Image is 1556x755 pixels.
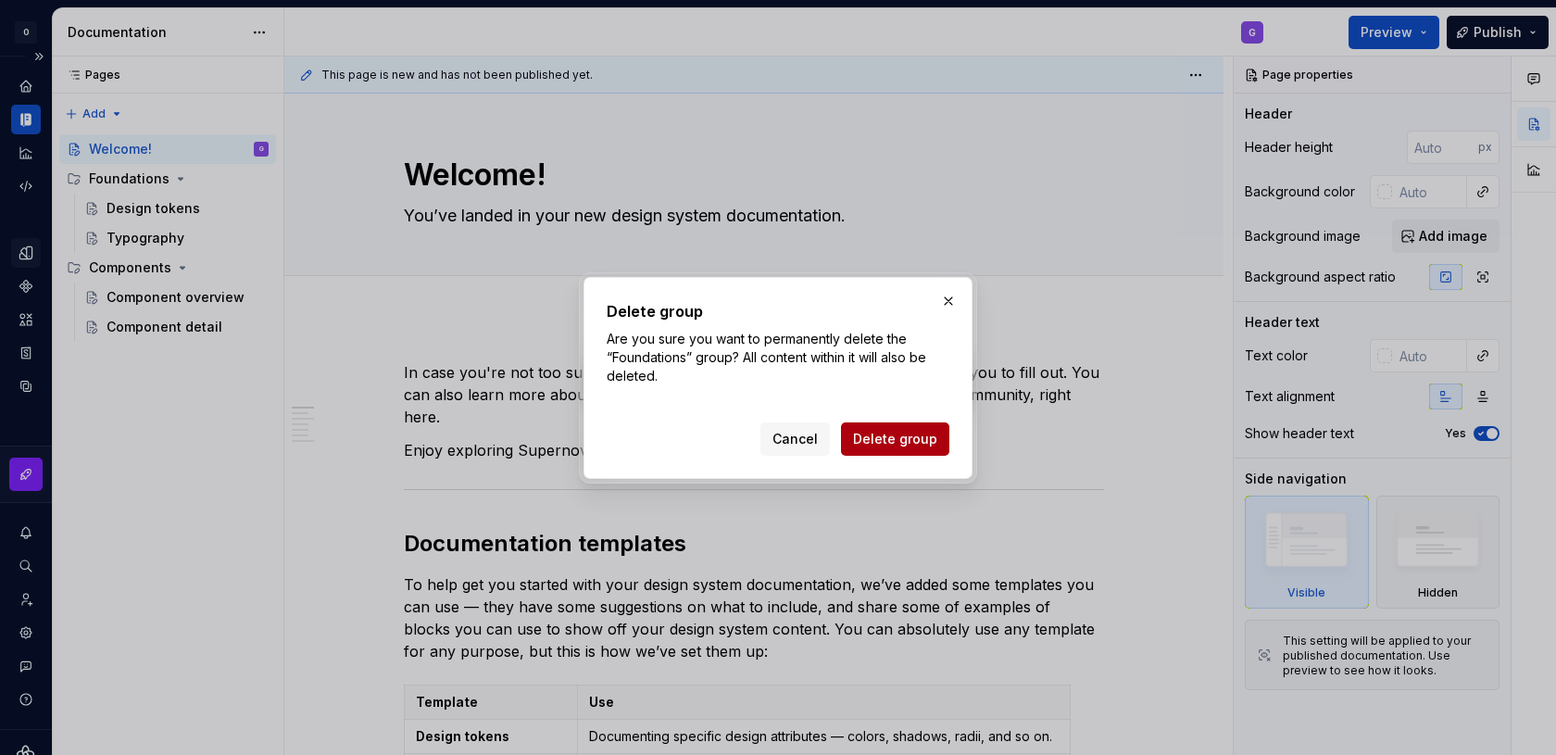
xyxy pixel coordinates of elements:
button: Delete group [841,422,949,456]
button: Cancel [760,422,830,456]
p: Are you sure you want to permanently delete the “Foundations” group? All content within it will a... [607,330,949,385]
span: Delete group [853,430,937,448]
span: Cancel [772,430,818,448]
h2: Delete group [607,300,949,322]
